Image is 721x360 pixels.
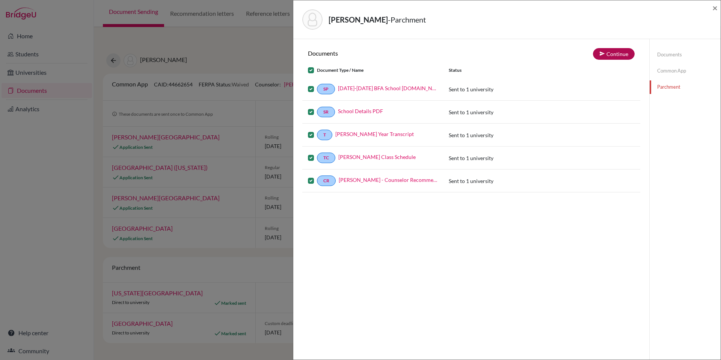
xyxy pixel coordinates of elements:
a: T [317,130,332,140]
a: School Details PDF [338,107,383,115]
span: Sent to 1 university [449,155,493,161]
span: Sent to 1 university [449,109,493,115]
a: Common App [650,64,721,77]
span: × [712,2,718,13]
a: SP [317,84,335,94]
strong: [PERSON_NAME] [329,15,388,24]
span: Sent to 1 university [449,132,493,138]
span: Sent to 1 university [449,86,493,92]
button: Continue [593,48,635,60]
div: Document Type / Name [302,66,443,75]
a: [DATE]-[DATE] BFA School [DOMAIN_NAME]_wide [338,84,437,92]
a: [PERSON_NAME] Class Schedule [338,153,416,161]
a: SR [317,107,335,117]
a: Documents [650,48,721,61]
button: Close [712,3,718,12]
a: [PERSON_NAME] - Counselor Recommendation [339,176,437,184]
div: Status [443,66,528,75]
a: Parchment [650,80,721,94]
h6: Documents [302,50,471,57]
span: - Parchment [388,15,426,24]
a: CR [317,175,336,186]
a: [PERSON_NAME] Year Transcript [335,130,414,138]
span: Sent to 1 university [449,178,493,184]
a: TC [317,153,335,163]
